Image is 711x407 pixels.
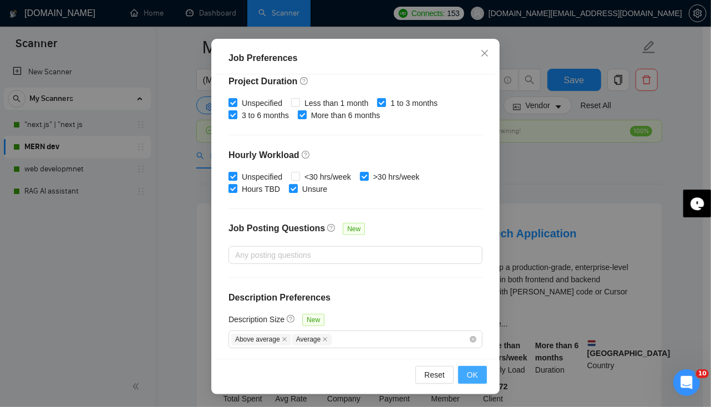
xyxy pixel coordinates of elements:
span: 3 to 6 months [237,109,293,121]
span: More than 6 months [307,109,385,121]
span: close-circle [470,336,476,343]
span: 1 to 3 months [386,97,442,109]
span: <30 hrs/week [300,171,355,183]
span: close [480,49,489,58]
span: New [343,223,365,235]
h4: Hourly Workload [228,149,483,162]
span: close [282,337,287,342]
span: OK [467,369,478,381]
h4: Job Posting Questions [228,222,325,235]
span: Reset [424,369,445,381]
button: OK [458,366,487,384]
span: question-circle [327,223,336,232]
span: Above average [231,334,291,345]
span: Less than 1 month [300,97,373,109]
span: New [302,314,324,326]
button: Reset [415,366,454,384]
span: Unsure [298,183,332,195]
span: 10 [696,369,709,378]
span: question-circle [302,150,311,159]
span: close [322,337,328,342]
span: >30 hrs/week [369,171,424,183]
span: question-circle [300,77,309,85]
h4: Description Preferences [228,291,483,304]
h5: Description Size [228,313,285,325]
span: Unspecified [237,97,287,109]
h4: Project Duration [228,75,483,88]
button: Close [470,39,500,69]
span: question-circle [287,314,296,323]
span: Unspecified [237,171,287,183]
iframe: Intercom live chat [673,369,700,396]
span: Average [292,334,332,345]
div: Job Preferences [228,52,483,65]
span: Hours TBD [237,183,285,195]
